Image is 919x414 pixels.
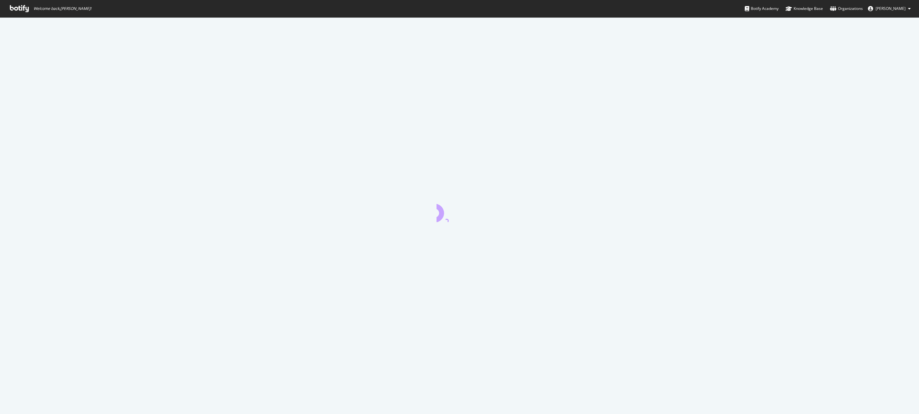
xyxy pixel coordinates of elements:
[34,6,91,11] span: Welcome back, [PERSON_NAME] !
[786,5,823,12] div: Knowledge Base
[830,5,863,12] div: Organizations
[876,6,906,11] span: Vincent Flaceliere
[863,4,916,14] button: [PERSON_NAME]
[437,199,482,222] div: animation
[745,5,779,12] div: Botify Academy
